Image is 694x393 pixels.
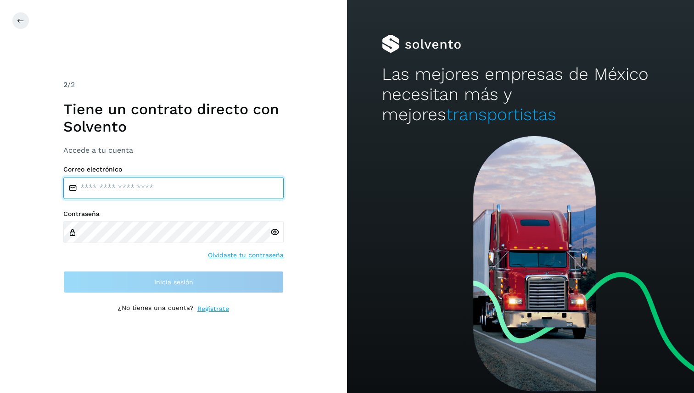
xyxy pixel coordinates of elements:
[154,279,193,285] span: Inicia sesión
[63,80,67,89] span: 2
[63,79,284,90] div: /2
[382,64,660,125] h2: Las mejores empresas de México necesitan más y mejores
[63,271,284,293] button: Inicia sesión
[446,105,556,124] span: transportistas
[63,210,284,218] label: Contraseña
[118,304,194,314] p: ¿No tienes una cuenta?
[197,304,229,314] a: Regístrate
[63,146,284,155] h3: Accede a tu cuenta
[63,100,284,136] h1: Tiene un contrato directo con Solvento
[63,166,284,173] label: Correo electrónico
[208,250,284,260] a: Olvidaste tu contraseña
